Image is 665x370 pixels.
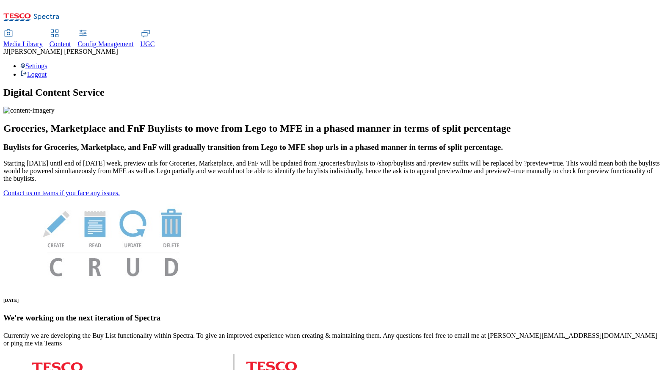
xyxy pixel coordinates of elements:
[3,30,43,48] a: Media Library
[3,332,662,347] p: Currently we are developing the Buy List functionality within Spectra. To give an improved experi...
[3,40,43,47] span: Media Library
[3,123,662,134] h2: Groceries, Marketplace and FnF Buylists to move from Lego to MFE in a phased manner in terms of s...
[3,189,120,196] a: Contact us on teams if you face any issues.
[8,48,118,55] span: [PERSON_NAME] [PERSON_NAME]
[3,298,662,303] h6: [DATE]
[3,160,662,182] p: Starting [DATE] until end of [DATE] week, preview urls for Groceries, Marketplace, and FnF will b...
[20,71,47,78] a: Logout
[20,62,47,69] a: Settings
[141,40,155,47] span: UGC
[78,30,134,48] a: Config Management
[50,40,71,47] span: Content
[3,107,55,114] img: content-imagery
[50,30,71,48] a: Content
[141,30,155,48] a: UGC
[3,143,662,152] h3: Buylists for Groceries, Marketplace, and FnF will gradually transition from Lego to MFE shop urls...
[3,313,662,323] h3: We're working on the next iteration of Spectra
[3,87,662,98] h1: Digital Content Service
[3,48,8,55] span: JJ
[3,197,224,285] img: News Image
[78,40,134,47] span: Config Management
